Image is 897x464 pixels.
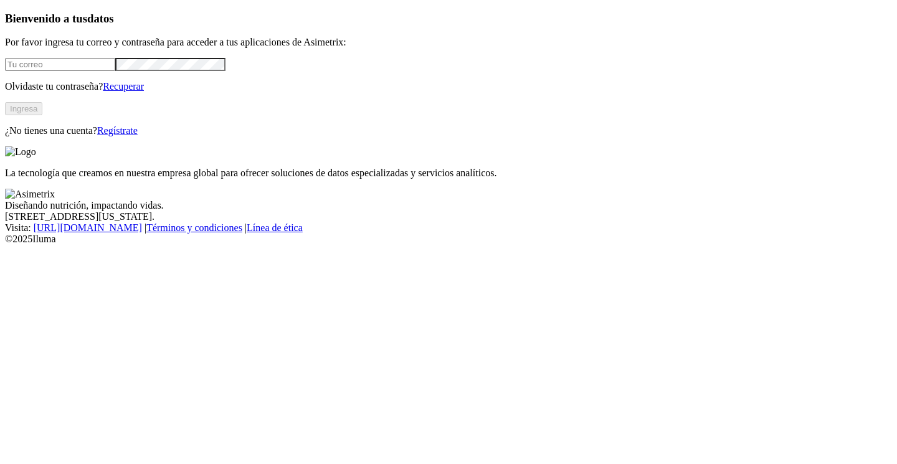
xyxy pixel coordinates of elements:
p: Por favor ingresa tu correo y contraseña para acceder a tus aplicaciones de Asimetrix: [5,37,892,48]
div: © 2025 Iluma [5,234,892,245]
span: datos [87,12,114,25]
input: Tu correo [5,58,115,71]
img: Asimetrix [5,189,55,200]
h3: Bienvenido a tus [5,12,892,26]
button: Ingresa [5,102,42,115]
a: [URL][DOMAIN_NAME] [34,222,142,233]
p: ¿No tienes una cuenta? [5,125,892,136]
a: Términos y condiciones [146,222,242,233]
div: Diseñando nutrición, impactando vidas. [5,200,892,211]
a: Recuperar [103,81,144,92]
img: Logo [5,146,36,158]
div: [STREET_ADDRESS][US_STATE]. [5,211,892,222]
a: Línea de ética [247,222,303,233]
p: Olvidaste tu contraseña? [5,81,892,92]
p: La tecnología que creamos en nuestra empresa global para ofrecer soluciones de datos especializad... [5,168,892,179]
a: Regístrate [97,125,138,136]
div: Visita : | | [5,222,892,234]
